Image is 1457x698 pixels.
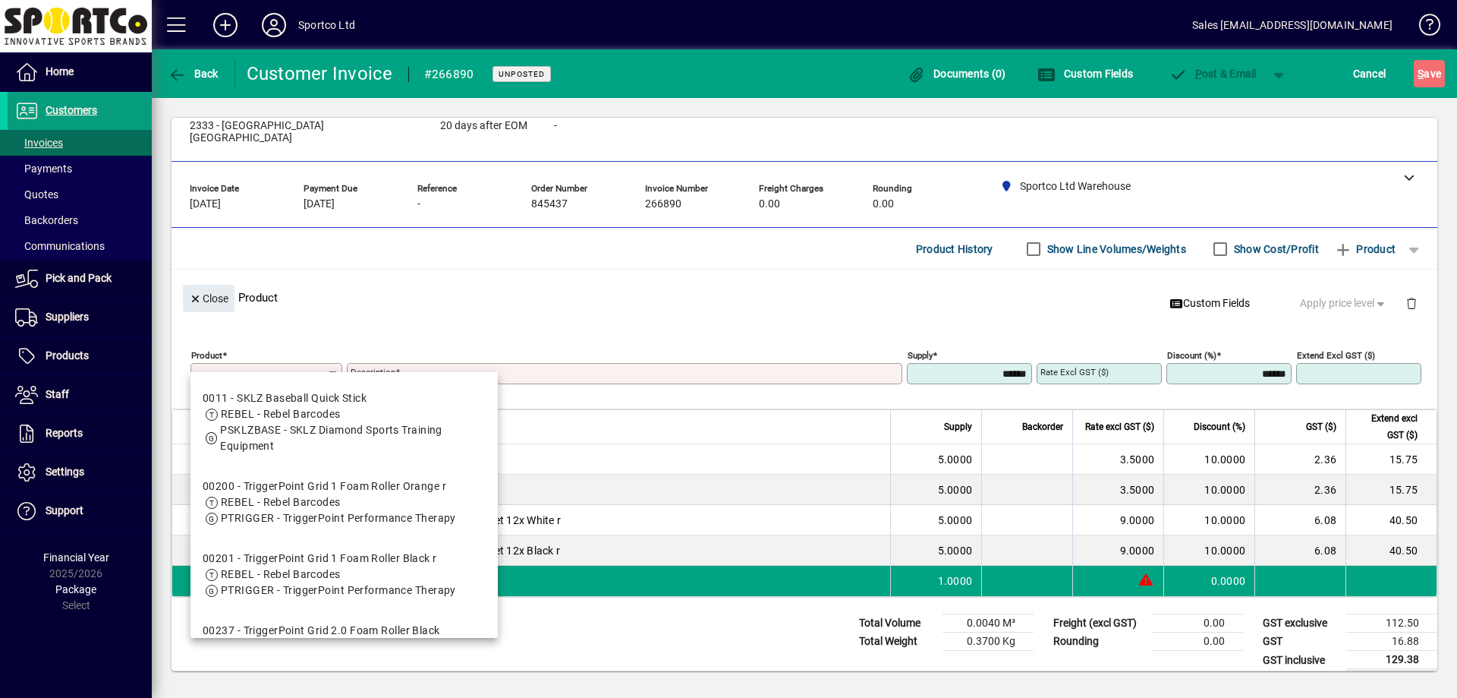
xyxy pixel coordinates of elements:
button: Save [1414,60,1445,87]
div: 3.5000 [1082,482,1154,497]
a: Pick and Pack [8,260,152,298]
button: Product History [910,235,999,263]
a: Knowledge Base [1408,3,1438,52]
button: Back [164,60,222,87]
div: 0011 - SKLZ Baseball Quick Stick [203,390,486,406]
span: [DATE] [190,198,221,210]
span: ave [1418,62,1441,86]
span: REBEL - Rebel Barcodes [221,568,341,580]
a: Quotes [8,182,152,207]
a: Staff [8,376,152,414]
a: Products [8,337,152,375]
button: Apply price level [1294,290,1394,317]
span: Backorders [15,214,78,226]
td: 129.38 [1346,651,1437,670]
mat-label: Supply [908,350,933,361]
span: Custom Fields [1037,68,1133,80]
span: PSKLZBASE - SKLZ Diamond Sports Training Equipment [220,424,442,452]
a: Communications [8,233,152,259]
span: ost & Email [1169,68,1257,80]
a: Suppliers [8,298,152,336]
mat-label: Rate excl GST ($) [1040,367,1109,377]
span: Staff [46,388,69,400]
span: Pick and Pack [46,272,112,284]
div: 00201 - TriggerPoint Grid 1 Foam Roller Black r [203,551,456,567]
div: Product [172,270,1437,325]
span: P [1195,68,1202,80]
button: Cancel [1349,60,1390,87]
td: 15.75 [1345,444,1437,475]
td: 6.08 [1254,535,1345,566]
span: Products [46,349,89,362]
span: Settings [46,466,84,478]
a: Invoices [8,130,152,156]
span: Suppliers [46,311,89,323]
span: Extend excl GST ($) [1355,410,1418,444]
app-page-header-button: Delete [1393,296,1430,310]
a: Reports [8,415,152,453]
span: Support [46,504,83,516]
td: 15.75 [1345,475,1437,505]
span: PTRIGGER - TriggerPoint Performance Therapy [221,512,456,524]
span: Home [46,65,74,77]
span: 2333 - [GEOGRAPHIC_DATA] [GEOGRAPHIC_DATA] [190,120,417,144]
mat-label: Description [351,367,395,377]
span: Reports [46,427,83,439]
span: Discount (%) [1194,418,1245,435]
span: 5.0000 [938,482,973,497]
div: Sportco Ltd [298,13,355,37]
td: Total Weight [851,633,942,651]
span: [DATE] [304,198,335,210]
div: 00237 - TriggerPoint Grid 2.0 Foam Roller Black [203,623,456,639]
td: GST inclusive [1255,651,1346,670]
span: 5.0000 [938,543,973,558]
button: Delete [1393,285,1430,321]
div: 3.5000 [1082,452,1154,467]
button: Profile [250,11,298,39]
label: Show Line Volumes/Weights [1044,242,1186,257]
span: 20 days after EOM [440,120,527,132]
td: 10.0000 [1163,475,1254,505]
span: PTRIGGER - TriggerPoint Performance Therapy [221,584,456,596]
span: S [1418,68,1424,80]
button: Post & Email [1161,60,1264,87]
span: REBEL - Rebel Barcodes [221,496,341,508]
a: Support [8,492,152,530]
app-page-header-button: Back [152,60,235,87]
td: GST [1255,633,1346,651]
span: - [554,120,557,132]
span: Package [55,583,96,595]
td: Freight (excl GST) [1046,614,1152,633]
button: Close [183,285,234,312]
td: 112.50 [1346,614,1437,633]
span: Apply price level [1300,295,1388,311]
button: Custom Fields [1163,290,1256,317]
a: Payments [8,156,152,182]
mat-option: 00201 - TriggerPoint Grid 1 Foam Roller Black r [190,539,498,611]
div: Customer Invoice [247,62,393,86]
a: Home [8,53,152,91]
td: 0.3700 Kg [942,633,1034,651]
span: Quotes [15,188,58,201]
mat-option: 00200 - TriggerPoint Grid 1 Foam Roller Orange r [190,466,498,539]
mat-label: Product [191,350,222,361]
span: Close [189,286,228,311]
span: Unposted [499,69,545,79]
div: Sales [EMAIL_ADDRESS][DOMAIN_NAME] [1192,13,1392,37]
td: 16.88 [1346,633,1437,651]
span: Invoices [15,137,63,149]
td: 2.36 [1254,444,1345,475]
span: 845437 [531,198,568,210]
span: 5.0000 [938,513,973,528]
span: - [417,198,420,210]
div: #266890 [424,62,474,87]
span: 0.00 [759,198,780,210]
td: 10.0000 [1163,535,1254,566]
span: 5.0000 [938,452,973,467]
span: Rate excl GST ($) [1085,418,1154,435]
td: Total Volume [851,614,942,633]
span: Financial Year [43,551,109,564]
td: 0.0040 M³ [942,614,1034,633]
td: 0.00 [1152,633,1243,651]
button: Add [201,11,250,39]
